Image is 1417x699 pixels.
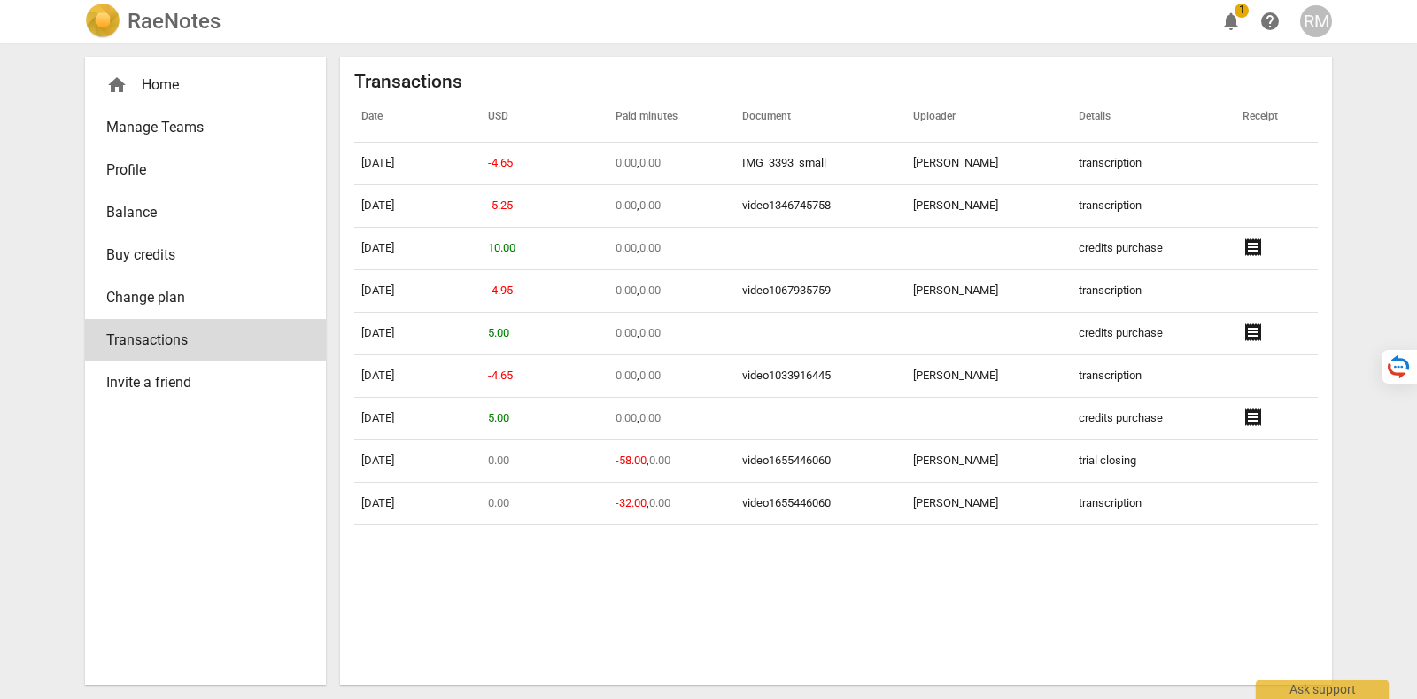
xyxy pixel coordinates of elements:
[608,93,735,143] th: Paid minutes
[354,398,481,440] td: [DATE]
[1072,185,1235,228] td: transcription
[1072,270,1235,313] td: transcription
[742,156,826,169] a: IMG_3393_small
[608,483,735,525] td: ,
[85,64,326,106] div: Home
[1256,680,1389,699] div: Ask support
[488,156,513,169] span: -4.65
[742,454,831,467] a: video1655446060
[1215,5,1247,37] button: Notifications
[639,241,661,254] span: 0.00
[354,355,481,398] td: [DATE]
[1243,407,1264,428] span: receipt
[488,454,509,467] span: 0.00
[608,270,735,313] td: ,
[742,369,831,382] a: video1033916445
[85,234,326,276] a: Buy credits
[1072,93,1235,143] th: Details
[354,483,481,525] td: [DATE]
[742,283,831,297] a: video1067935759
[616,369,637,382] span: 0.00
[85,361,326,404] a: Invite a friend
[85,106,326,149] a: Manage Teams
[616,454,647,467] span: -58.00
[735,93,906,143] th: Document
[1072,143,1235,185] td: transcription
[1243,322,1264,343] span: receipt
[616,326,637,339] span: 0.00
[639,411,661,424] span: 0.00
[488,283,513,297] span: -4.95
[106,202,290,223] span: Balance
[488,198,513,212] span: -5.25
[639,369,661,382] span: 0.00
[354,440,481,483] td: [DATE]
[1235,93,1318,143] th: Receipt
[1072,483,1235,525] td: transcription
[1235,4,1249,18] span: 1
[488,326,509,339] span: 5.00
[106,74,128,96] span: home
[106,245,290,266] span: Buy credits
[354,71,1318,93] h2: Transactions
[85,4,221,39] a: LogoRaeNotes
[616,198,637,212] span: 0.00
[742,198,831,212] a: video1346745758
[354,185,481,228] td: [DATE]
[1300,5,1332,37] button: RM
[354,270,481,313] td: [DATE]
[608,143,735,185] td: ,
[616,241,637,254] span: 0.00
[1072,355,1235,398] td: transcription
[1072,440,1235,483] td: trial closing
[616,156,637,169] span: 0.00
[128,9,221,34] h2: RaeNotes
[488,411,509,424] span: 5.00
[616,411,637,424] span: 0.00
[608,355,735,398] td: ,
[1072,228,1235,270] td: credits purchase
[85,191,326,234] a: Balance
[1072,313,1235,355] td: credits purchase
[649,496,670,509] span: 0.00
[906,143,1072,185] td: [PERSON_NAME]
[639,326,661,339] span: 0.00
[488,496,509,509] span: 0.00
[1220,11,1242,32] span: notifications
[1254,5,1286,37] a: Help
[608,185,735,228] td: ,
[639,198,661,212] span: 0.00
[639,156,661,169] span: 0.00
[85,149,326,191] a: Profile
[616,283,637,297] span: 0.00
[649,454,670,467] span: 0.00
[616,496,647,509] span: -32.00
[608,313,735,355] td: ,
[608,398,735,440] td: ,
[742,496,831,509] a: video1655446060
[354,93,481,143] th: Date
[608,440,735,483] td: ,
[639,283,661,297] span: 0.00
[906,355,1072,398] td: [PERSON_NAME]
[906,483,1072,525] td: [PERSON_NAME]
[906,93,1072,143] th: Uploader
[106,287,290,308] span: Change plan
[1072,398,1235,440] td: credits purchase
[106,372,290,393] span: Invite a friend
[354,228,481,270] td: [DATE]
[106,74,290,96] div: Home
[906,185,1072,228] td: [PERSON_NAME]
[354,313,481,355] td: [DATE]
[906,440,1072,483] td: [PERSON_NAME]
[906,270,1072,313] td: [PERSON_NAME]
[354,143,481,185] td: [DATE]
[106,159,290,181] span: Profile
[481,93,608,143] th: USD
[85,319,326,361] a: Transactions
[106,117,290,138] span: Manage Teams
[488,241,515,254] span: 10.00
[106,330,290,351] span: Transactions
[1259,11,1281,32] span: help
